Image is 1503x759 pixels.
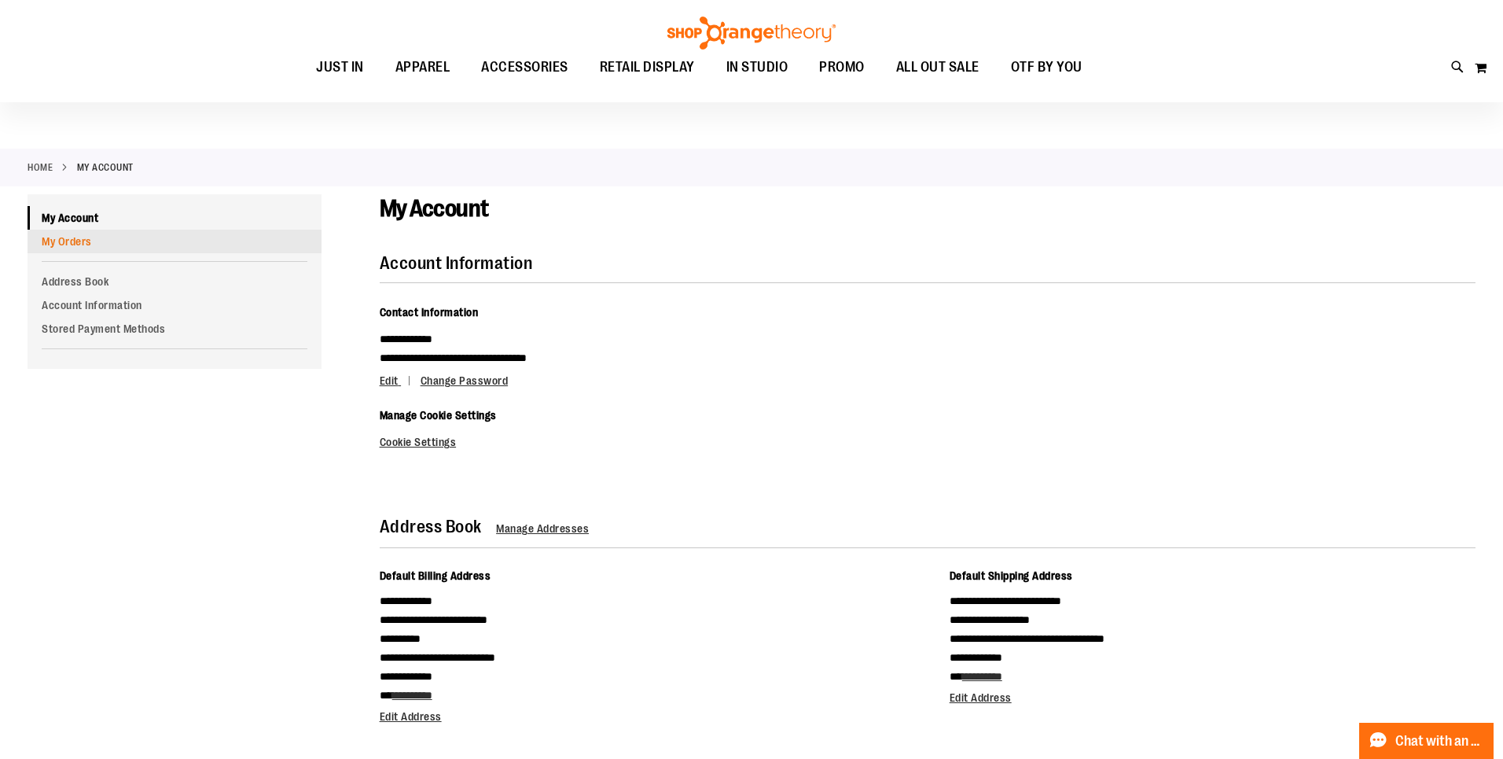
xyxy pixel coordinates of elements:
span: JUST IN [316,50,364,85]
a: Stored Payment Methods [28,317,322,341]
span: ALL OUT SALE [896,50,979,85]
strong: Address Book [380,517,482,536]
strong: My Account [77,160,134,175]
a: Edit Address [950,691,1012,704]
a: Manage Addresses [496,522,589,535]
img: Shop Orangetheory [665,17,838,50]
a: Edit Address [380,710,442,723]
span: PROMO [819,50,865,85]
a: Edit [380,374,418,387]
span: Chat with an Expert [1395,734,1484,749]
a: Address Book [28,270,322,293]
a: My Orders [28,230,322,253]
span: IN STUDIO [726,50,788,85]
span: APPAREL [395,50,450,85]
a: Change Password [421,374,509,387]
a: Account Information [28,293,322,317]
span: Default Billing Address [380,569,491,582]
button: Chat with an Expert [1359,723,1494,759]
span: OTF BY YOU [1011,50,1082,85]
span: Contact Information [380,306,479,319]
a: Home [28,160,53,175]
span: Edit [380,374,399,387]
a: Cookie Settings [380,436,457,448]
strong: Account Information [380,253,533,273]
span: My Account [380,195,489,222]
span: RETAIL DISPLAY [600,50,695,85]
span: ACCESSORIES [481,50,568,85]
span: Default Shipping Address [950,569,1073,582]
a: My Account [28,206,322,230]
span: Manage Cookie Settings [380,409,497,422]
